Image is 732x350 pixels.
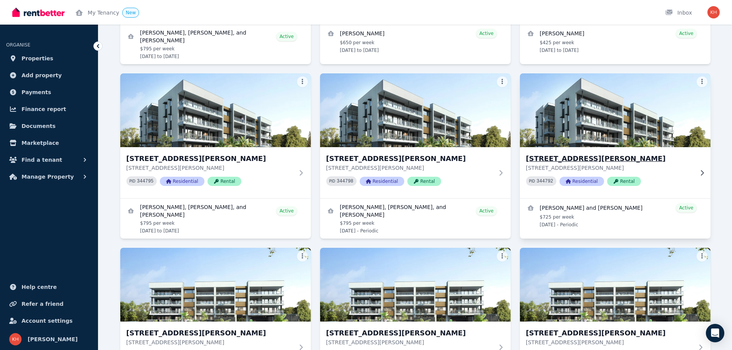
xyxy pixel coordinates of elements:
[297,76,308,87] button: More options
[497,251,508,262] button: More options
[520,248,710,322] img: 12/26 Arthur Street, Coffs Harbour
[6,296,92,312] a: Refer a friend
[126,338,294,346] p: [STREET_ADDRESS][PERSON_NAME]
[6,279,92,295] a: Help centre
[9,333,22,345] img: Karen Hickey
[326,338,494,346] p: [STREET_ADDRESS][PERSON_NAME]
[22,54,53,63] span: Properties
[559,177,604,186] span: Residential
[137,179,153,184] code: 344795
[22,282,57,292] span: Help centre
[120,24,311,64] a: View details for Joan Marie Abordo, Raquel Carandang, and Mary France Sinogbuhan
[520,24,710,58] a: View details for Joy Lee
[526,164,694,172] p: [STREET_ADDRESS][PERSON_NAME]
[520,73,710,198] a: 9/26 Arthur Street, Coffs Harbour[STREET_ADDRESS][PERSON_NAME][STREET_ADDRESS][PERSON_NAME]PID 34...
[12,7,65,18] img: RentBetter
[22,316,73,325] span: Account settings
[120,73,311,198] a: 7/26 Arthur Street, Coffs Harbour[STREET_ADDRESS][PERSON_NAME][STREET_ADDRESS][PERSON_NAME]PID 34...
[297,251,308,262] button: More options
[6,169,92,184] button: Manage Property
[22,299,63,309] span: Refer a friend
[526,153,694,164] h3: [STREET_ADDRESS][PERSON_NAME]
[326,328,494,338] h3: [STREET_ADDRESS][PERSON_NAME]
[6,101,92,117] a: Finance report
[22,88,51,97] span: Payments
[120,248,311,322] img: 10/26 Arthur Street, Coffs Harbour
[526,328,694,338] h3: [STREET_ADDRESS][PERSON_NAME]
[207,177,241,186] span: Rental
[129,179,136,183] small: PID
[22,155,62,164] span: Find a tenant
[536,179,553,184] code: 344792
[697,76,707,87] button: More options
[22,172,74,181] span: Manage Property
[515,71,715,149] img: 9/26 Arthur Street, Coffs Harbour
[22,105,66,114] span: Finance report
[126,328,294,338] h3: [STREET_ADDRESS][PERSON_NAME]
[326,153,494,164] h3: [STREET_ADDRESS][PERSON_NAME]
[529,179,535,183] small: PID
[697,251,707,262] button: More options
[607,177,641,186] span: Rental
[320,248,511,322] img: 11/26 Arthur Street, Coffs Harbour
[320,199,511,239] a: View details for Mafi Giolagon-Pascual, Diane Arevalo, and Ronadette Pineda
[337,179,353,184] code: 344798
[126,10,136,15] span: New
[6,68,92,83] a: Add property
[706,324,724,342] div: Open Intercom Messenger
[6,118,92,134] a: Documents
[6,313,92,328] a: Account settings
[22,121,56,131] span: Documents
[6,51,92,66] a: Properties
[407,177,441,186] span: Rental
[6,135,92,151] a: Marketplace
[320,24,511,58] a: View details for Dominique Batenga
[360,177,404,186] span: Residential
[126,153,294,164] h3: [STREET_ADDRESS][PERSON_NAME]
[329,179,335,183] small: PID
[520,199,710,232] a: View details for Steven Kilner and Darian Galloway
[22,71,62,80] span: Add property
[6,152,92,168] button: Find a tenant
[126,164,294,172] p: [STREET_ADDRESS][PERSON_NAME]
[320,73,511,147] img: 8/26 Arthur Street, Coffs Harbour
[6,85,92,100] a: Payments
[526,338,694,346] p: [STREET_ADDRESS][PERSON_NAME]
[6,42,30,48] span: ORGANISE
[120,73,311,147] img: 7/26 Arthur Street, Coffs Harbour
[326,164,494,172] p: [STREET_ADDRESS][PERSON_NAME]
[320,73,511,198] a: 8/26 Arthur Street, Coffs Harbour[STREET_ADDRESS][PERSON_NAME][STREET_ADDRESS][PERSON_NAME]PID 34...
[120,199,311,239] a: View details for Yuri Gagarin, Don Almonte, and Rolly Cuarto
[22,138,59,148] span: Marketplace
[665,9,692,17] div: Inbox
[707,6,720,18] img: Karen Hickey
[28,335,78,344] span: [PERSON_NAME]
[497,76,508,87] button: More options
[160,177,204,186] span: Residential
